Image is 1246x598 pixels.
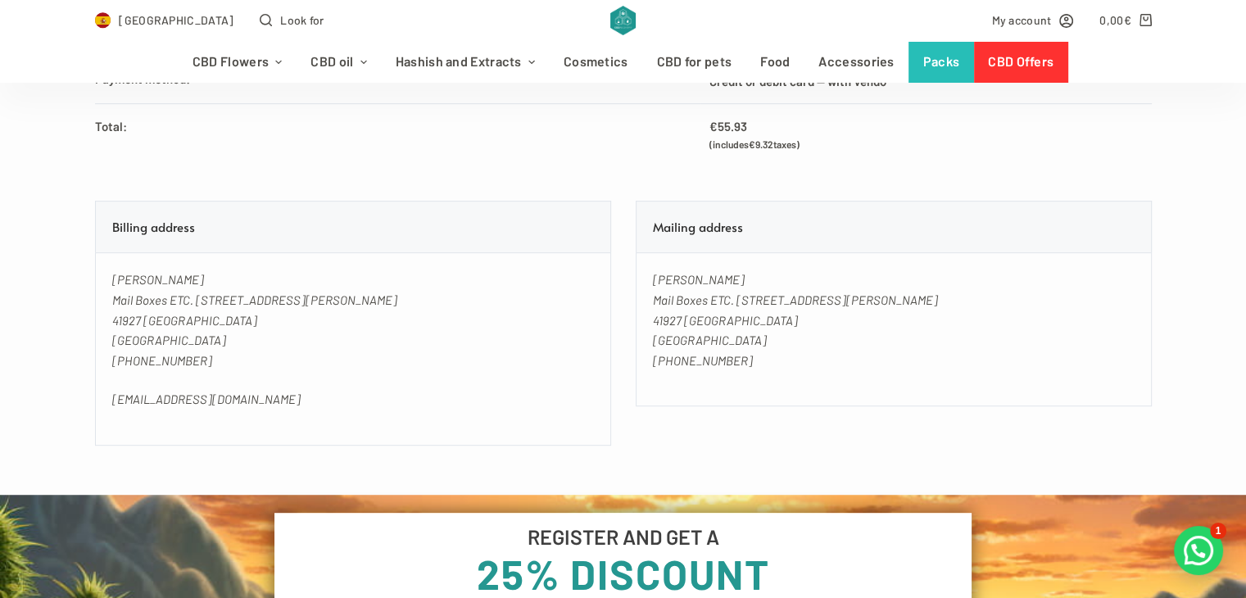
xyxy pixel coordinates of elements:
font: CBD for pets [657,53,732,69]
font: [PHONE_NUMBER] [112,353,212,368]
font: [PERSON_NAME] [653,272,745,287]
font: My account [991,13,1051,27]
font: 25% DISCOUNT [477,549,770,598]
bdi: 0,00 [1099,13,1131,27]
font: Food [760,53,790,69]
font: Credit or debit card — with Vendo [709,74,886,88]
font: CBD Flowers [193,53,269,69]
font: Cosmetics [564,53,628,69]
nav: Header menu [178,42,1067,83]
font: € [709,119,718,134]
font: € [749,138,755,150]
font: Mailing address [653,218,743,235]
font: [PHONE_NUMBER] [653,353,753,368]
img: ES Flag [95,12,111,29]
a: Shopping cart [1099,11,1151,29]
font: Mail Boxes ETC. [STREET_ADDRESS][PERSON_NAME] [653,292,938,307]
font: [GEOGRAPHIC_DATA] [653,333,767,347]
font: 41927 [GEOGRAPHIC_DATA] [112,313,257,328]
font: taxes) [773,138,800,150]
font: 9.32 [755,138,773,150]
font: 55.93 [718,119,747,134]
a: Select Country [95,11,234,29]
font: Packs [923,53,960,69]
font: CBD Offers [988,53,1053,69]
font: 41927 [GEOGRAPHIC_DATA] [653,313,798,328]
font: Look for [280,13,324,27]
a: My account [991,11,1073,29]
font: [PERSON_NAME] [112,272,204,287]
font: (includes [709,138,749,150]
span: € [1123,13,1130,27]
font: [GEOGRAPHIC_DATA] [112,333,226,347]
font: Hashish and Extracts [396,53,522,69]
font: REGISTER AND GET A [528,524,719,549]
img: CBD Alchemy [610,6,636,35]
font: CBD oil [310,53,353,69]
font: Billing address [112,218,195,235]
font: Mail Boxes ETC. [STREET_ADDRESS][PERSON_NAME] [112,292,397,307]
font: Total: [95,119,127,134]
font: [GEOGRAPHIC_DATA] [119,13,233,27]
font: [EMAIL_ADDRESS][DOMAIN_NAME] [112,392,301,406]
button: Open search form [260,11,324,29]
font: Accessories [818,53,894,69]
